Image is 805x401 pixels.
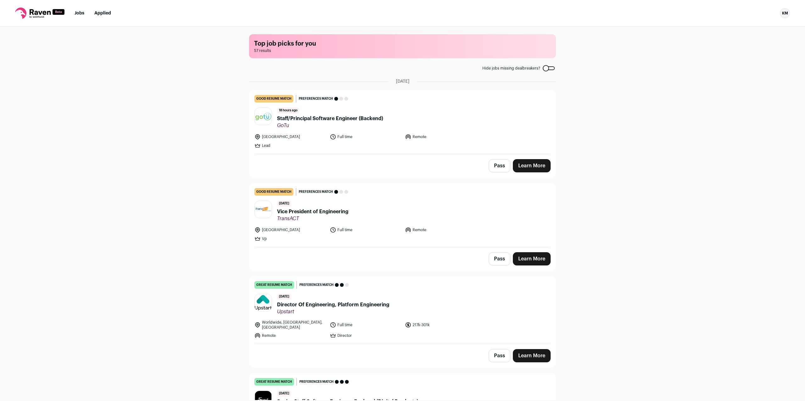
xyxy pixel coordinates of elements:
h1: Top job picks for you [254,39,551,48]
span: [DATE] [396,78,409,85]
span: Preferences match [299,282,334,288]
li: Remote [405,227,477,233]
span: [DATE] [277,391,291,397]
a: Learn More [513,252,551,265]
span: Preferences match [299,189,333,195]
span: Staff/Principal Software Engineer (Backend) [277,115,383,122]
a: Jobs [75,11,84,15]
span: Director Of Engineering, Platform Engineering [277,301,389,309]
div: great resume match [254,378,294,386]
li: Worldwide, [GEOGRAPHIC_DATA], [GEOGRAPHIC_DATA] [254,320,326,330]
li: Lead [254,142,326,149]
li: Full time [330,227,402,233]
li: [GEOGRAPHIC_DATA] [254,227,326,233]
button: Pass [489,349,510,362]
li: Director [330,332,402,339]
li: Full time [330,134,402,140]
span: 57 results [254,48,551,53]
a: Learn More [513,349,551,362]
img: 659ae652b1e0b461814e021d442cf3e437a2a9f95f2d76868573035bd801fe53.jpg [255,206,272,213]
span: Preferences match [299,96,333,102]
img: 37b4c5afddda4242299a048fc45ba8ca6f9e14ba242be94f1ec3ff3c645f8a54.png [255,112,272,121]
li: Remote [405,134,477,140]
span: Upstart [277,309,389,315]
span: [DATE] [277,294,291,300]
span: Hide jobs missing dealbreakers? [482,66,540,71]
a: great resume match Preferences match [DATE] Director Of Engineering, Platform Engineering Upstart... [249,276,556,344]
div: good resume match [254,188,293,196]
div: KM [780,8,790,18]
li: Full time [330,320,402,330]
a: good resume match Preferences match [DATE] Vice President of Engineering TransACT [GEOGRAPHIC_DAT... [249,183,556,247]
button: Pass [489,252,510,265]
li: Vp [254,236,326,242]
span: 18 hours ago [277,108,299,114]
button: Open dropdown [780,8,790,18]
span: Preferences match [299,379,334,385]
span: GoTu [277,122,383,129]
div: good resume match [254,95,293,103]
a: Learn More [513,159,551,172]
span: Vice President of Engineering [277,208,348,215]
button: Pass [489,159,510,172]
span: [DATE] [277,201,291,207]
li: [GEOGRAPHIC_DATA] [254,134,326,140]
a: Applied [94,11,111,15]
li: Remote [254,332,326,339]
li: 217k-301k [405,320,477,330]
img: b62aa42298112786ee09b448f8424fe8214e8e4b0f39baff56fdf86041132ec2.jpg [255,294,272,311]
span: TransACT [277,215,348,222]
a: good resume match Preferences match 18 hours ago Staff/Principal Software Engineer (Backend) GoTu... [249,90,556,154]
div: great resume match [254,281,294,289]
